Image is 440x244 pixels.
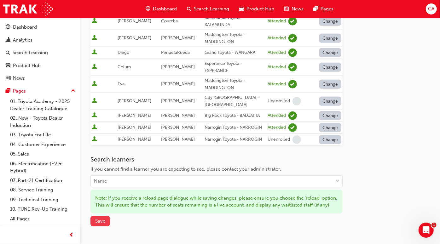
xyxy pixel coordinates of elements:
[92,64,97,70] span: User is active
[118,81,124,87] span: Eva
[428,5,434,13] span: GA
[3,72,78,84] a: News
[205,14,265,28] div: Kalamunda Toyota - KALAMUNDA
[288,17,297,26] span: learningRecordVerb_ATTEND-icon
[92,136,97,143] span: User is active
[90,156,343,163] h3: Search learners
[8,214,78,224] a: All Pages
[335,177,340,185] span: down-icon
[319,34,342,43] button: Change
[426,3,437,14] button: GA
[3,60,78,71] a: Product Hub
[8,159,78,176] a: 06. Electrification (EV & Hybrid)
[92,124,97,131] span: User is active
[319,97,342,106] button: Change
[288,123,297,132] span: learningRecordVerb_ATTEND-icon
[3,2,53,16] img: Trak
[319,17,342,26] button: Change
[319,135,342,144] button: Change
[288,111,297,120] span: learningRecordVerb_ATTEND-icon
[92,112,97,119] span: User is active
[8,185,78,195] a: 08. Service Training
[234,3,279,15] a: car-iconProduct Hub
[205,77,265,91] div: Maddington Toyota - MADDINGTON
[205,112,265,119] div: Big Rock Toyota - BALCATTA
[246,5,274,13] span: Product Hub
[71,87,75,95] span: up-icon
[13,37,32,44] div: Analytics
[13,88,26,95] div: Pages
[3,34,78,46] a: Analytics
[187,5,191,13] span: search-icon
[118,35,151,41] span: [PERSON_NAME]
[284,5,289,13] span: news-icon
[268,50,286,56] div: Attended
[319,111,342,120] button: Change
[6,88,10,94] span: pages-icon
[118,50,129,55] span: Diego
[3,85,78,97] button: Pages
[13,75,25,82] div: News
[8,195,78,205] a: 09. Technical Training
[161,98,195,104] span: [PERSON_NAME]
[205,94,265,108] div: City [GEOGRAPHIC_DATA] - [GEOGRAPHIC_DATA]
[161,113,195,118] span: [PERSON_NAME]
[118,64,131,70] span: Colum
[6,63,10,69] span: car-icon
[13,62,41,69] div: Product Hub
[118,18,151,24] span: [PERSON_NAME]
[118,113,151,118] span: [PERSON_NAME]
[6,37,10,43] span: chart-icon
[268,137,290,143] div: Unenrolled
[118,98,151,104] span: [PERSON_NAME]
[292,135,301,144] span: learningRecordVerb_NONE-icon
[8,113,78,130] a: 02. New - Toyota Dealer Induction
[268,81,286,87] div: Attended
[419,223,434,238] iframe: Intercom live chat
[3,20,78,85] button: DashboardAnalyticsSearch LearningProduct HubNews
[90,216,110,226] button: Save
[205,136,265,143] div: Narrogin Toyota - NARROGIN
[69,231,74,239] span: prev-icon
[90,166,281,172] span: If you cannot find a learner you are expecting to see, please contact your administrator.
[268,35,286,41] div: Attended
[6,25,10,30] span: guage-icon
[314,5,318,13] span: pages-icon
[321,5,334,13] span: Pages
[288,48,297,57] span: learningRecordVerb_ATTEND-icon
[8,140,78,150] a: 04. Customer Experience
[319,48,342,57] button: Change
[118,137,151,142] span: [PERSON_NAME]
[8,149,78,159] a: 05. Sales
[3,47,78,59] a: Search Learning
[153,5,177,13] span: Dashboard
[3,21,78,33] a: Dashboard
[268,18,286,24] div: Attended
[309,3,339,15] a: pages-iconPages
[292,97,301,105] span: learningRecordVerb_NONE-icon
[161,35,195,41] span: [PERSON_NAME]
[161,18,178,24] span: Courcha
[141,3,182,15] a: guage-iconDashboard
[13,24,37,31] div: Dashboard
[118,125,151,130] span: [PERSON_NAME]
[161,64,195,70] span: [PERSON_NAME]
[90,190,343,213] div: Note: If you receive a reload page dialogue while saving changes, please ensure you choose the 'r...
[205,31,265,45] div: Maddington Toyota - MADDINGTON
[268,98,290,104] div: Unenrolled
[205,49,265,56] div: Grand Toyota - WANGARA
[92,49,97,56] span: User is active
[6,76,10,81] span: news-icon
[8,130,78,140] a: 03. Toyota For Life
[92,81,97,87] span: User is active
[95,218,105,224] span: Save
[194,5,229,13] span: Search Learning
[94,178,107,185] div: Name
[6,50,10,56] span: search-icon
[8,176,78,185] a: 07. Parts21 Certification
[288,63,297,71] span: learningRecordVerb_ATTEND-icon
[205,124,265,131] div: Narrogin Toyota - NARROGIN
[279,3,309,15] a: news-iconNews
